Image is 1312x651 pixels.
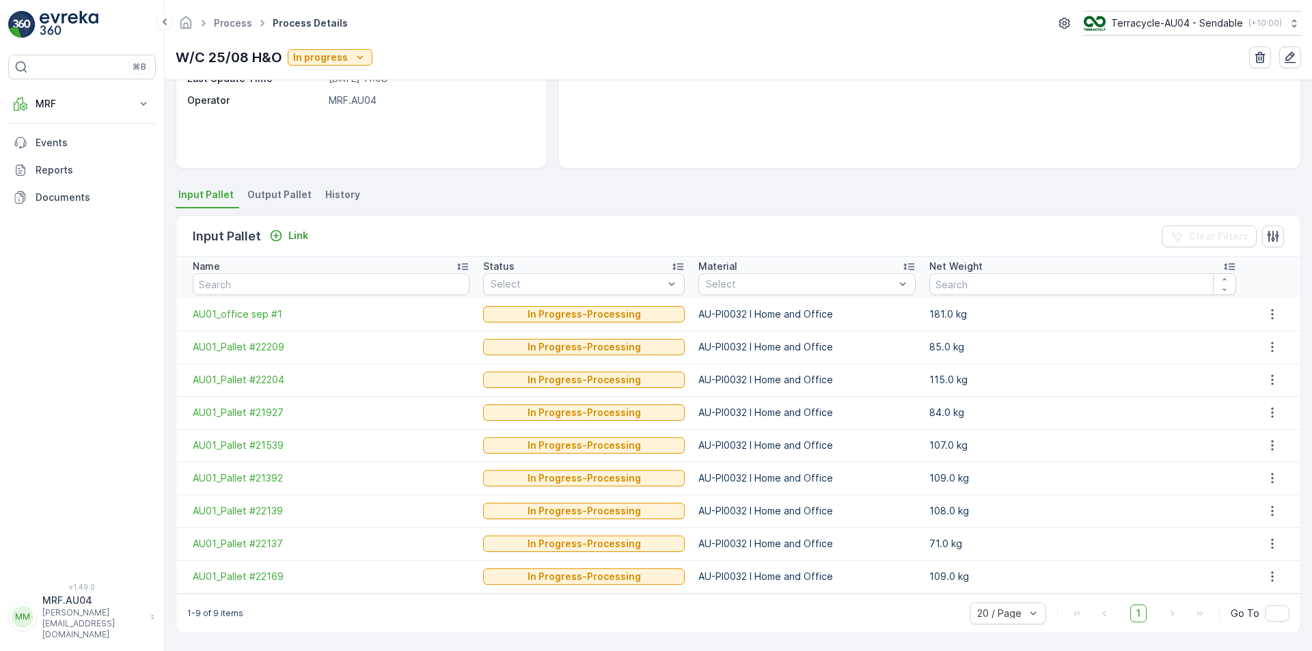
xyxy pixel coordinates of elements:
p: ( +10:00 ) [1248,18,1282,29]
p: Events [36,136,150,150]
p: Operator [187,94,323,107]
button: Clear Filters [1162,225,1257,247]
p: In Progress-Processing [528,504,641,518]
span: Process Details [270,16,351,30]
a: AU01_Pallet #22204 [193,373,469,387]
td: AU-PI0032 I Home and Office [692,396,922,429]
span: Go To [1231,607,1259,620]
td: 85.0 kg [922,331,1243,363]
p: Input Pallet [193,227,261,246]
p: In Progress-Processing [528,537,641,551]
a: AU01_Pallet #22137 [193,537,469,551]
p: MRF.AU04 [329,94,532,107]
a: AU01_office sep #1 [193,307,469,321]
span: Output Pallet [247,188,312,202]
p: Terracycle-AU04 - Sendable [1111,16,1243,30]
button: In Progress-Processing [483,372,685,388]
p: Select [706,277,894,291]
p: Select [491,277,664,291]
div: MM [12,606,33,628]
button: In Progress-Processing [483,568,685,585]
td: AU-PI0032 I Home and Office [692,560,922,593]
input: Search [193,273,469,295]
td: AU-PI0032 I Home and Office [692,495,922,527]
td: AU-PI0032 I Home and Office [692,429,922,462]
button: In Progress-Processing [483,306,685,322]
td: 109.0 kg [922,462,1243,495]
span: History [325,188,360,202]
p: In Progress-Processing [528,439,641,452]
img: logo [8,11,36,38]
img: terracycle_logo.png [1084,16,1106,31]
p: Status [483,260,515,273]
button: In Progress-Processing [483,404,685,421]
a: AU01_Pallet #22209 [193,340,469,354]
span: Input Pallet [178,188,234,202]
td: AU-PI0032 I Home and Office [692,298,922,331]
p: MRF [36,97,128,111]
a: AU01_Pallet #21392 [193,471,469,485]
td: AU-PI0032 I Home and Office [692,462,922,495]
td: 181.0 kg [922,298,1243,331]
p: 1-9 of 9 items [187,608,243,619]
a: Documents [8,184,156,211]
input: Search [929,273,1236,295]
p: MRF.AU04 [42,594,143,607]
img: logo_light-DOdMpM7g.png [40,11,98,38]
p: In progress [293,51,348,64]
td: AU-PI0032 I Home and Office [692,527,922,560]
p: In Progress-Processing [528,570,641,583]
button: Link [264,227,314,244]
p: Link [288,229,308,243]
a: AU01_Pallet #21927 [193,406,469,419]
p: W/C 25/08 H&O [176,47,282,68]
button: In Progress-Processing [483,470,685,486]
a: AU01_Pallet #22169 [193,570,469,583]
p: Name [193,260,220,273]
a: Homepage [178,20,193,32]
button: In Progress-Processing [483,437,685,454]
p: In Progress-Processing [528,471,641,485]
button: In Progress-Processing [483,503,685,519]
td: 115.0 kg [922,363,1243,396]
p: In Progress-Processing [528,307,641,321]
td: AU-PI0032 I Home and Office [692,331,922,363]
td: 108.0 kg [922,495,1243,527]
button: Terracycle-AU04 - Sendable(+10:00) [1084,11,1301,36]
p: Clear Filters [1189,230,1248,243]
p: Material [698,260,737,273]
button: In progress [288,49,372,66]
p: In Progress-Processing [528,373,641,387]
a: AU01_Pallet #22139 [193,504,469,518]
button: In Progress-Processing [483,536,685,552]
a: Process [214,17,252,29]
a: Reports [8,156,156,184]
span: 1 [1130,605,1147,622]
p: Documents [36,191,150,204]
td: 107.0 kg [922,429,1243,462]
td: AU-PI0032 I Home and Office [692,363,922,396]
p: ⌘B [133,61,146,72]
a: AU01_Pallet #21539 [193,439,469,452]
p: In Progress-Processing [528,340,641,354]
a: Events [8,129,156,156]
button: MMMRF.AU04[PERSON_NAME][EMAIL_ADDRESS][DOMAIN_NAME] [8,594,156,640]
td: 84.0 kg [922,396,1243,429]
p: In Progress-Processing [528,406,641,419]
button: In Progress-Processing [483,339,685,355]
span: v 1.49.0 [8,583,156,591]
td: 71.0 kg [922,527,1243,560]
p: [PERSON_NAME][EMAIL_ADDRESS][DOMAIN_NAME] [42,607,143,640]
button: MRF [8,90,156,117]
p: Reports [36,163,150,177]
p: Net Weight [929,260,983,273]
